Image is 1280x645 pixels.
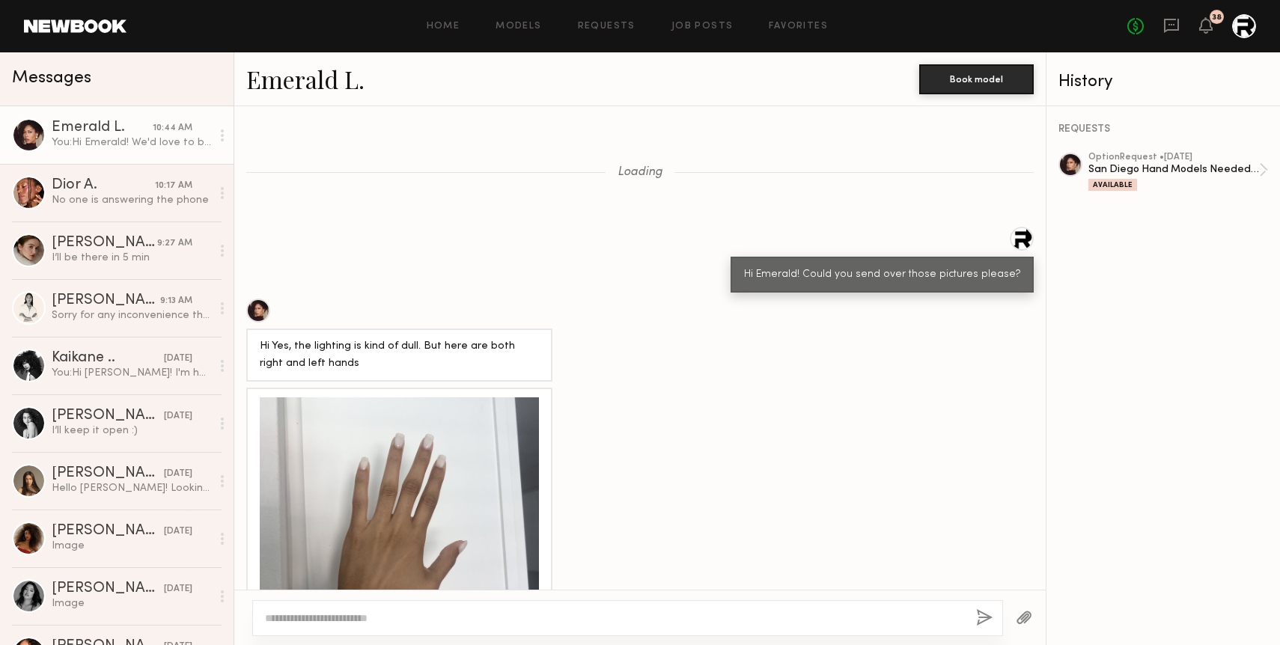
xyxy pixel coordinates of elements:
div: [DATE] [164,467,192,481]
div: [PERSON_NAME] [52,524,164,539]
div: 10:17 AM [155,179,192,193]
div: Hi Emerald! Could you send over those pictures please? [744,266,1020,284]
div: No one is answering the phone [52,193,211,207]
div: San Diego Hand Models Needed (9/16) [1088,162,1259,177]
div: I’ll be there in 5 min [52,251,211,265]
div: [PERSON_NAME] [52,236,157,251]
div: [PERSON_NAME] [52,293,160,308]
div: [DATE] [164,525,192,539]
div: Hi Yes, the lighting is kind of dull. But here are both right and left hands [260,338,539,373]
div: Dior A. [52,178,155,193]
span: Messages [12,70,91,87]
div: 9:13 AM [160,294,192,308]
div: option Request • [DATE] [1088,153,1259,162]
div: [DATE] [164,582,192,596]
div: Sorry for any inconvenience this may cause [52,308,211,322]
div: You: Hi [PERSON_NAME]! I'm happy to share our call sheet for the shoot [DATE][DATE] attached. Thi... [52,366,211,380]
div: REQUESTS [1058,124,1268,135]
a: Book model [919,72,1034,85]
a: Job Posts [671,22,734,31]
div: I’ll keep it open :) [52,424,211,438]
div: You: Hi Emerald! We'd love to book you for this job! Are you still available 9/16 from 9 AM - 2 PM? [52,135,211,150]
button: Book model [919,64,1034,94]
div: [PERSON_NAME] [52,581,164,596]
div: Emerald L. [52,120,153,135]
span: Loading [618,166,662,179]
a: Requests [578,22,636,31]
a: Models [496,22,541,31]
a: Home [427,22,460,31]
div: 38 [1212,13,1222,22]
div: [DATE] [164,409,192,424]
div: [DATE] [164,352,192,366]
div: Image [52,539,211,553]
div: [PERSON_NAME] [52,409,164,424]
div: 9:27 AM [157,236,192,251]
div: 10:44 AM [153,121,192,135]
div: Hello [PERSON_NAME]! Looking forward to hearing back from you [EMAIL_ADDRESS][DOMAIN_NAME] Thanks 🙏🏼 [52,481,211,495]
a: Emerald L. [246,63,365,95]
div: Available [1088,179,1137,191]
div: History [1058,73,1268,91]
div: [PERSON_NAME] [52,466,164,481]
div: Image [52,596,211,611]
div: Kaikane .. [52,351,164,366]
a: Favorites [769,22,828,31]
a: optionRequest •[DATE]San Diego Hand Models Needed (9/16)Available [1088,153,1268,191]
